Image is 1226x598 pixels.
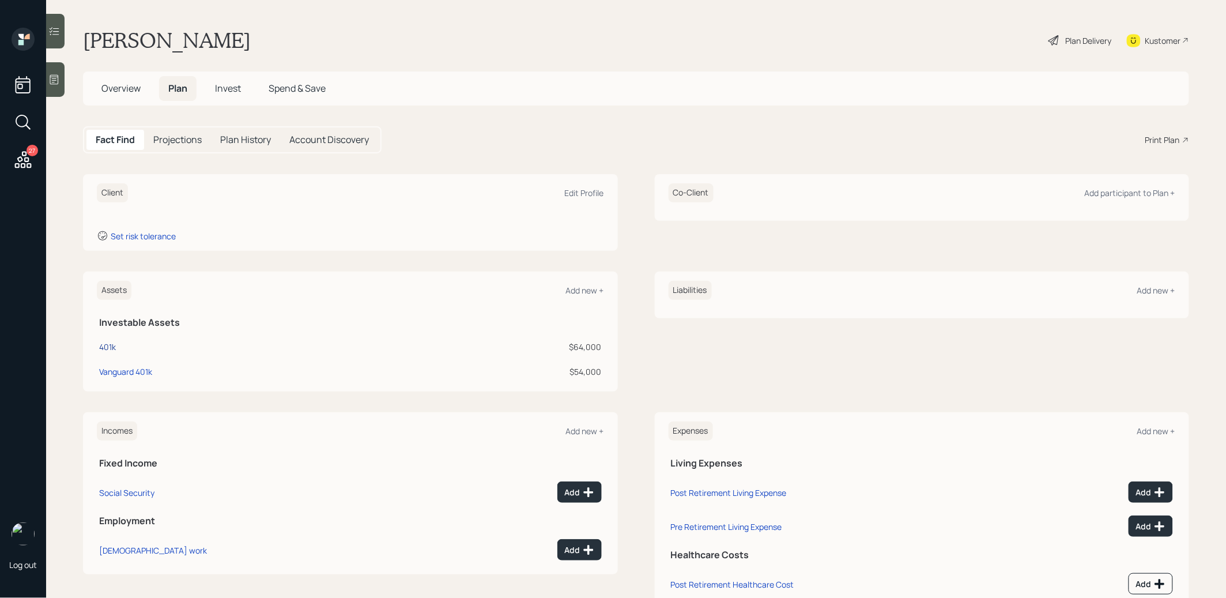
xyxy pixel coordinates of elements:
div: $64,000 [408,341,601,353]
h6: Expenses [669,422,713,441]
h5: Living Expenses [671,458,1174,469]
div: Edit Profile [565,187,604,198]
h6: Client [97,183,128,202]
div: Add participant to Plan + [1085,187,1175,198]
span: Invest [215,82,241,95]
div: Kustomer [1145,35,1181,47]
div: Pre Retirement Living Expense [671,521,782,532]
div: [DEMOGRAPHIC_DATA] work [99,545,207,556]
h5: Employment [99,516,602,526]
div: Add [565,544,594,556]
h6: Liabilities [669,281,712,300]
div: $54,000 [408,366,601,378]
button: Add [1129,516,1173,537]
h5: Healthcare Costs [671,550,1174,561]
h6: Co-Client [669,183,714,202]
div: 401k [99,341,116,353]
div: Plan Delivery [1066,35,1112,47]
button: Add [557,482,602,503]
div: Post Retirement Living Expense [671,487,787,498]
h5: Projections [153,134,202,145]
img: treva-nostdahl-headshot.png [12,522,35,546]
h5: Fact Find [96,134,135,145]
div: Social Security [99,487,154,498]
button: Add [1129,482,1173,503]
div: Add [1136,521,1165,532]
div: Log out [9,559,37,570]
div: Add new + [1137,285,1175,296]
div: Add [1136,578,1165,590]
h6: Assets [97,281,131,300]
div: Post Retirement Healthcare Cost [671,579,794,590]
h6: Incomes [97,422,137,441]
span: Overview [101,82,141,95]
span: Spend & Save [269,82,326,95]
h5: Fixed Income [99,458,602,469]
span: Plan [168,82,187,95]
div: Add new + [566,285,604,296]
div: Add [565,487,594,498]
button: Add [557,539,602,561]
div: Add [1136,487,1165,498]
div: 27 [27,145,38,156]
h5: Investable Assets [99,317,602,328]
h5: Account Discovery [289,134,369,145]
button: Add [1129,573,1173,595]
div: Add new + [566,426,604,437]
div: Add new + [1137,426,1175,437]
div: Set risk tolerance [111,231,176,242]
h1: [PERSON_NAME] [83,28,251,53]
div: Vanguard 401k [99,366,152,378]
div: Print Plan [1145,134,1180,146]
h5: Plan History [220,134,271,145]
